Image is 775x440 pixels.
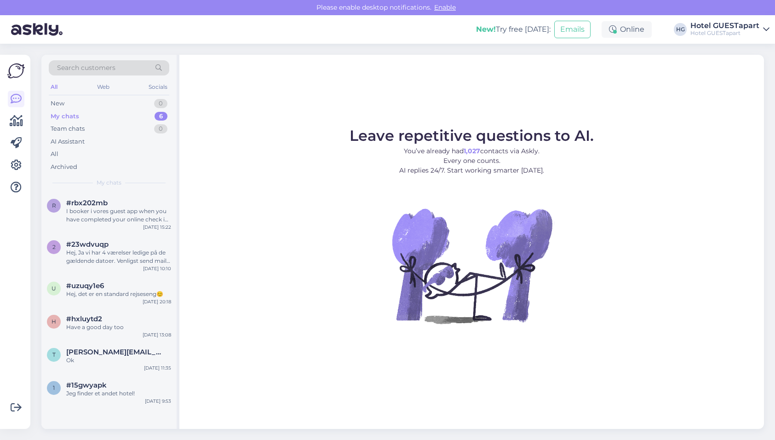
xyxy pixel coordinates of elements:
[389,183,555,348] img: No Chat active
[464,147,480,155] b: 1,027
[52,351,56,358] span: t
[52,243,56,250] span: 2
[602,21,652,38] div: Online
[690,22,759,29] div: Hotel GUESTapart
[66,323,171,331] div: Have a good day too
[66,199,108,207] span: #rbx202mb
[690,22,769,37] a: Hotel GUESTapartHotel GUESTapart
[690,29,759,37] div: Hotel GUESTapart
[155,112,167,121] div: 6
[476,25,496,34] b: New!
[476,24,551,35] div: Try free [DATE]:
[154,99,167,108] div: 0
[7,62,25,80] img: Askly Logo
[66,290,171,298] div: Hej, det er en standard rejseseng😊
[51,162,77,172] div: Archived
[57,63,115,73] span: Search customers
[95,81,111,93] div: Web
[51,150,58,159] div: All
[66,207,171,224] div: I booker i vores guest app when you have completed your online check in ☺️ Parking can only be bo...
[431,3,459,12] span: Enable
[66,348,162,356] span: tomas.horak@festo.com
[143,298,171,305] div: [DATE] 20:18
[66,282,104,290] span: #uzuqy1e6
[66,315,102,323] span: #hxluytd2
[51,137,85,146] div: AI Assistant
[66,240,109,249] span: #23wdvuqp
[143,265,171,272] div: [DATE] 10:10
[143,331,171,338] div: [DATE] 13:08
[66,356,171,365] div: Ok
[97,179,121,187] span: My chats
[49,81,59,93] div: All
[51,112,79,121] div: My chats
[66,381,107,389] span: #15gwyapk
[350,127,594,145] span: Leave repetitive questions to AI.
[51,124,85,133] div: Team chats
[143,224,171,231] div: [DATE] 15:22
[554,21,591,38] button: Emails
[52,318,56,325] span: h
[52,285,56,292] span: u
[145,398,171,405] div: [DATE] 9:53
[147,81,169,93] div: Socials
[66,389,171,398] div: Jeg finder et andet hotel!
[51,99,64,108] div: New
[350,146,594,175] p: You’ve already had contacts via Askly. Every one counts. AI replies 24/7. Start working smarter [...
[144,365,171,371] div: [DATE] 11:35
[674,23,687,36] div: HG
[53,384,55,391] span: 1
[66,249,171,265] div: Hej, Ja vi har 4 værelser ledige på de gældende datoer. Venligst send mail til [EMAIL_ADDRESS][DO...
[52,202,56,209] span: r
[154,124,167,133] div: 0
